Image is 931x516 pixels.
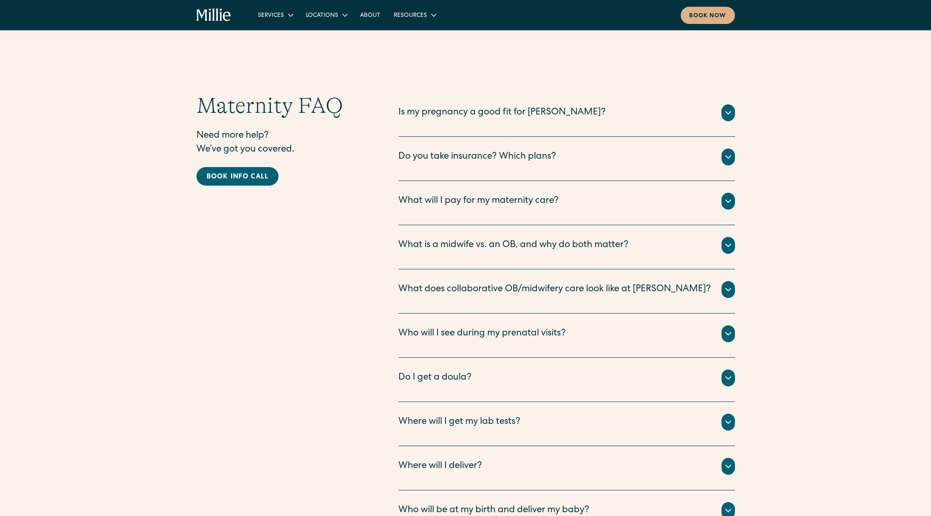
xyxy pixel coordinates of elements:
div: Do I get a doula? [398,371,472,385]
div: Resources [387,8,442,22]
div: Book info call [207,172,269,182]
div: Do you take insurance? Which plans? [398,150,556,164]
div: Resources [394,11,427,20]
div: Is my pregnancy a good fit for [PERSON_NAME]? [398,106,606,120]
div: Services [258,11,284,20]
div: What will I pay for my maternity care? [398,194,559,208]
div: Where will I deliver? [398,460,482,473]
div: Book now [689,12,727,21]
div: Locations [306,11,338,20]
div: Who will I see during my prenatal visits? [398,327,566,341]
div: Where will I get my lab tests? [398,415,520,429]
h2: Maternity FAQ [196,93,365,119]
a: home [196,8,231,22]
a: Book now [681,7,735,24]
a: Book info call [196,167,279,186]
div: What does collaborative OB/midwifery care look like at [PERSON_NAME]? [398,283,711,297]
div: Services [251,8,299,22]
div: Locations [299,8,353,22]
a: About [353,8,387,22]
p: Need more help? We’ve got you covered. [196,129,365,157]
div: What is a midwife vs. an OB, and why do both matter? [398,239,629,253]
